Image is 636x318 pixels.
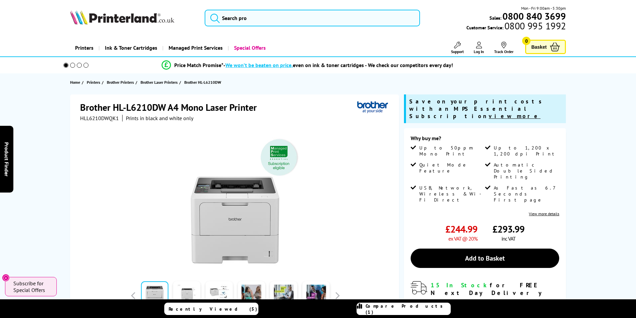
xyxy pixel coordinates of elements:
[54,59,561,71] li: modal_Promise
[492,223,524,235] span: £293.99
[174,62,223,68] span: Price Match Promise*
[70,79,82,86] a: Home
[522,37,531,45] span: 0
[501,235,515,242] span: inc VAT
[228,39,271,56] a: Special Offers
[205,10,420,26] input: Search pro
[411,281,559,312] div: modal_delivery
[531,42,547,51] span: Basket
[225,62,293,68] span: We won’t be beaten on price,
[501,13,566,19] a: 0800 840 3699
[525,40,566,54] a: Basket 0
[474,49,484,54] span: Log In
[502,10,566,22] b: 0800 840 3699
[105,39,157,56] span: Ink & Toner Cartridges
[98,39,162,56] a: Ink & Toner Cartridges
[494,162,558,180] span: Automatic Double Sided Printing
[451,42,464,54] a: Support
[431,281,559,297] div: for FREE Next Day Delivery
[223,62,453,68] div: - even on ink & toner cartridges - We check our competitors every day!
[409,98,545,120] span: Save on your print costs with an MPS Essential Subscription
[141,79,179,86] a: Brother Laser Printers
[70,10,174,25] img: Printerland Logo
[184,79,221,86] span: Brother HL-L6210DW
[411,135,559,145] div: Why buy me?
[357,303,451,315] a: Compare Products (1)
[448,235,477,242] span: ex VAT @ 20%
[169,306,257,312] span: Recently Viewed (5)
[3,142,10,176] span: Product Finder
[357,101,388,113] img: Brother
[419,185,483,203] span: USB, Network, Wireless & Wi-Fi Direct
[87,79,100,86] span: Printers
[494,185,558,203] span: As Fast as 6.7 Seconds First page
[170,135,301,266] img: Brother HL-L6210DW
[2,274,10,282] button: Close
[80,115,119,121] span: HLL6210DWQK1
[489,15,501,21] span: Sales:
[87,79,102,86] a: Printers
[431,281,490,289] span: 15 In Stock
[70,10,197,26] a: Printerland Logo
[162,39,228,56] a: Managed Print Services
[366,303,450,315] span: Compare Products (1)
[494,42,513,54] a: Track Order
[489,112,541,120] u: view more
[474,42,484,54] a: Log In
[107,79,136,86] a: Brother Printers
[521,5,566,11] span: Mon - Fri 9:00am - 5:30pm
[126,115,193,121] i: Prints in black and white only
[80,101,263,113] h1: Brother HL-L6210DW A4 Mono Laser Printer
[451,49,464,54] span: Support
[469,298,488,305] span: 6h, 38m
[70,79,80,86] span: Home
[529,211,559,216] a: View more details
[419,162,483,174] span: Quiet Mode Feature
[70,39,98,56] a: Printers
[419,145,483,157] span: Up to 50ppm Mono Print
[141,79,178,86] span: Brother Laser Printers
[466,23,566,31] span: Customer Service:
[445,223,477,235] span: £244.99
[107,79,134,86] span: Brother Printers
[13,280,50,293] span: Subscribe for Special Offers
[184,79,223,86] a: Brother HL-L6210DW
[503,23,566,29] span: 0800 995 1992
[431,298,541,312] span: Order in the next for Free Delivery [DATE] 19 September!
[164,303,258,315] a: Recently Viewed (5)
[411,249,559,268] a: Add to Basket
[494,145,558,157] span: Up to 1,200 x 1,200 dpi Print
